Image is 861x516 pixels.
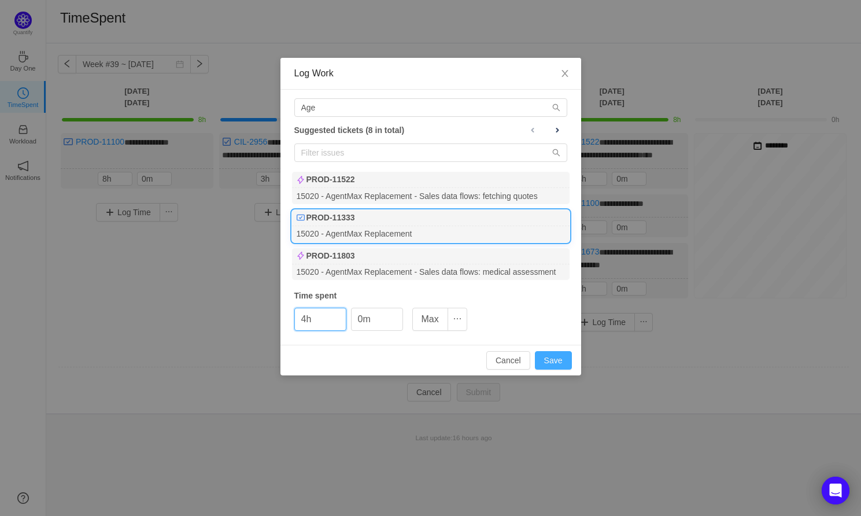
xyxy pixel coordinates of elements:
[294,98,567,117] input: Search
[297,213,305,222] img: 10300
[535,351,572,370] button: Save
[292,264,570,280] div: 15020 - AgentMax Replacement - Sales data flows: medical assessment
[294,123,567,138] div: Suggested tickets (8 in total)
[552,104,560,112] i: icon: search
[294,290,567,302] div: Time spent
[292,226,570,242] div: 15020 - AgentMax Replacement
[294,143,567,162] input: Filter issues
[292,188,570,204] div: 15020 - AgentMax Replacement - Sales data flows: fetching quotes
[549,58,581,90] button: Close
[552,149,560,157] i: icon: search
[294,67,567,80] div: Log Work
[486,351,530,370] button: Cancel
[306,174,355,186] b: PROD-11522
[306,212,355,224] b: PROD-11333
[297,252,305,260] img: 10307
[297,176,305,184] img: 10307
[448,308,467,331] button: icon: ellipsis
[822,477,849,504] div: Open Intercom Messenger
[560,69,570,78] i: icon: close
[412,308,448,331] button: Max
[306,250,355,262] b: PROD-11803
